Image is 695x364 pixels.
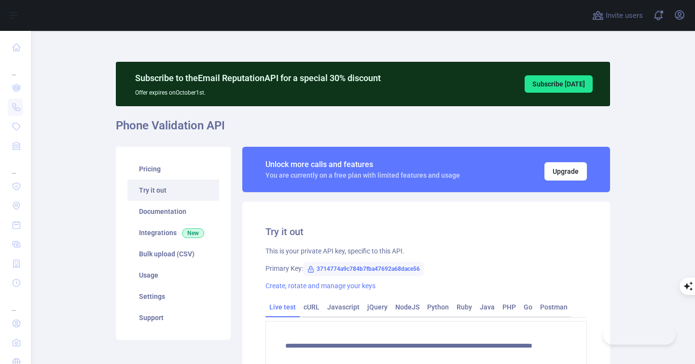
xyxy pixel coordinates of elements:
a: Bulk upload (CSV) [127,243,219,265]
a: Pricing [127,158,219,180]
div: ... [8,58,23,77]
p: Offer expires on October 1st. [135,85,381,97]
div: Primary Key: [265,264,587,273]
a: Settings [127,286,219,307]
a: NodeJS [391,299,423,315]
div: ... [8,294,23,313]
a: jQuery [363,299,391,315]
span: 3714774a9c784b7fba47692a68dace56 [303,262,424,276]
a: Live test [265,299,300,315]
a: Go [520,299,536,315]
a: Usage [127,265,219,286]
div: Unlock more calls and features [265,159,460,170]
h2: Try it out [265,225,587,238]
a: cURL [300,299,323,315]
div: You are currently on a free plan with limited features and usage [265,170,460,180]
p: Subscribe to the Email Reputation API for a special 30 % discount [135,71,381,85]
a: Javascript [323,299,363,315]
button: Subscribe [DATE] [525,75,593,93]
a: Create, rotate and manage your keys [265,282,375,290]
span: Invite users [606,10,643,21]
div: This is your private API key, specific to this API. [265,246,587,256]
a: Documentation [127,201,219,222]
button: Invite users [590,8,645,23]
h1: Phone Validation API [116,118,610,141]
a: Python [423,299,453,315]
a: PHP [499,299,520,315]
div: ... [8,156,23,176]
a: Ruby [453,299,476,315]
iframe: Toggle Customer Support [603,324,676,345]
a: Java [476,299,499,315]
a: Postman [536,299,571,315]
a: Support [127,307,219,328]
button: Upgrade [544,162,587,181]
a: Try it out [127,180,219,201]
span: New [182,228,204,238]
a: Integrations New [127,222,219,243]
